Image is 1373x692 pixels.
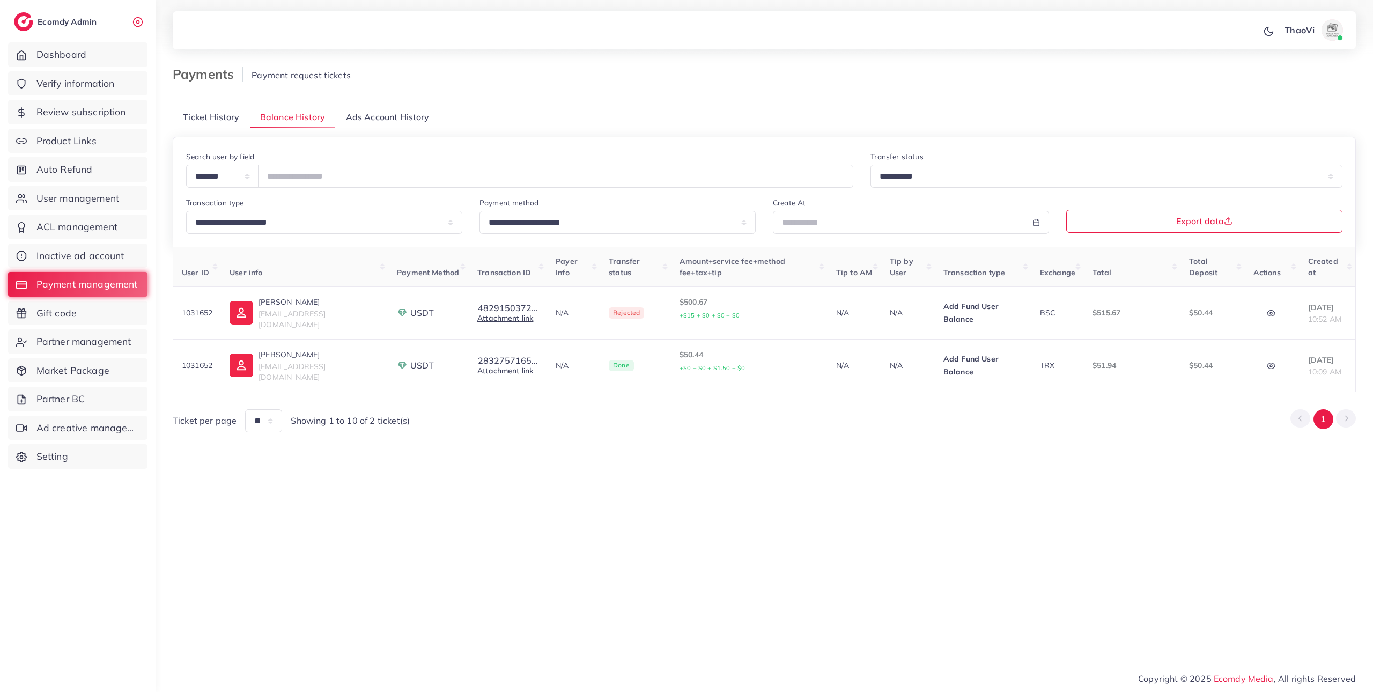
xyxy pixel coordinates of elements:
label: Create At [773,197,806,208]
h2: Ecomdy Admin [38,17,99,27]
img: ic-user-info.36bf1079.svg [230,301,253,325]
a: Ecomdy Media [1214,673,1274,684]
a: Setting [8,444,147,469]
a: Inactive ad account [8,244,147,268]
span: Showing 1 to 10 of 2 ticket(s) [291,415,410,427]
p: $50.44 [1189,306,1236,319]
a: logoEcomdy Admin [14,12,99,31]
button: Export data [1066,210,1342,233]
button: 4829150372... [477,303,538,313]
span: Gift code [36,306,77,320]
span: [EMAIL_ADDRESS][DOMAIN_NAME] [259,362,326,382]
span: 10:09 AM [1308,367,1341,377]
span: Done [609,360,634,372]
a: Partner BC [8,387,147,411]
a: Market Package [8,358,147,383]
img: payment [397,360,408,371]
p: [PERSON_NAME] [259,348,380,361]
p: ThaoVi [1285,24,1315,36]
span: [EMAIL_ADDRESS][DOMAIN_NAME] [259,309,326,329]
span: Actions [1253,268,1281,277]
p: N/A [890,359,926,372]
span: Balance History [260,111,325,123]
label: Transfer status [870,151,923,162]
span: Payer Info [556,256,578,277]
p: 1031652 [182,306,212,319]
span: Ads Account History [346,111,430,123]
label: Search user by field [186,151,254,162]
span: Exchange [1040,268,1075,277]
div: TRX [1040,360,1075,371]
span: Total Deposit [1189,256,1217,277]
p: N/A [836,306,873,319]
img: payment [397,307,408,318]
span: Export data [1176,217,1232,225]
a: Gift code [8,301,147,326]
a: Auto Refund [8,157,147,182]
span: Dashboard [36,48,86,62]
a: Product Links [8,129,147,153]
p: $500.67 [680,296,819,322]
small: +$0 + $0 + $1.50 + $0 [680,364,745,372]
p: 1031652 [182,359,212,372]
h3: Payments [173,67,243,82]
img: ic-user-info.36bf1079.svg [230,354,253,377]
p: [PERSON_NAME] [259,296,380,308]
a: Dashboard [8,42,147,67]
span: USDT [410,359,434,372]
label: Payment method [479,197,538,208]
button: Go to page 1 [1313,409,1333,429]
span: Product Links [36,134,97,148]
p: Add Fund User Balance [943,352,1023,378]
a: ThaoViavatar [1279,19,1347,41]
span: Transaction type [943,268,1006,277]
span: Payment request tickets [252,70,351,80]
label: Transaction type [186,197,244,208]
span: User management [36,192,119,205]
span: Review subscription [36,105,126,119]
span: Tip to AM [836,268,872,277]
span: Tip by User [890,256,913,277]
img: avatar [1322,19,1343,41]
div: BSC [1040,307,1075,318]
p: N/A [556,306,592,319]
span: Transaction ID [477,268,531,277]
p: $51.94 [1093,359,1172,372]
small: +$15 + $0 + $0 + $0 [680,312,740,319]
span: Created at [1308,256,1338,277]
span: Ad creative management [36,421,139,435]
a: Attachment link [477,313,533,323]
span: 10:52 AM [1308,314,1341,324]
a: Payment management [8,272,147,297]
span: Partner BC [36,392,85,406]
p: $50.44 [680,348,819,374]
span: USDT [410,307,434,319]
span: Transfer status [609,256,640,277]
p: $50.44 [1189,359,1236,372]
a: Verify information [8,71,147,96]
span: Payment management [36,277,138,291]
p: [DATE] [1308,354,1347,366]
p: N/A [890,306,926,319]
button: 2832757165... [477,356,538,365]
span: Ticket per page [173,415,237,427]
span: Partner management [36,335,131,349]
p: [DATE] [1308,301,1347,314]
p: N/A [836,359,873,372]
a: Ad creative management [8,416,147,440]
span: ACL management [36,220,117,234]
span: Ticket History [183,111,239,123]
span: Amount+service fee+method fee+tax+tip [680,256,785,277]
span: User info [230,268,262,277]
span: Verify information [36,77,115,91]
span: Auto Refund [36,163,93,176]
span: Inactive ad account [36,249,124,263]
span: User ID [182,268,209,277]
ul: Pagination [1290,409,1356,429]
a: User management [8,186,147,211]
span: Rejected [609,307,644,319]
span: Market Package [36,364,109,378]
a: Partner management [8,329,147,354]
span: , All rights Reserved [1274,672,1356,685]
p: $515.67 [1093,306,1172,319]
